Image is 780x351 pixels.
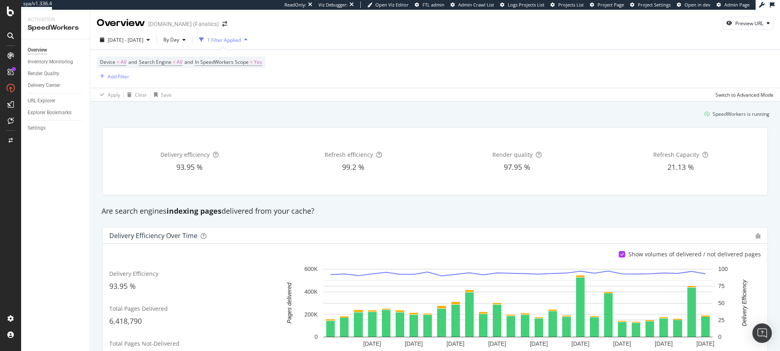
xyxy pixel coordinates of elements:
div: Show volumes of delivered / not delivered pages [628,250,761,258]
a: Project Settings [630,2,671,8]
span: Search Engine [139,58,171,65]
span: Total Pages Delivered [109,305,168,312]
span: Total Pages Not-Delivered [109,340,180,347]
span: In SpeedWorkers Scope [195,58,249,65]
span: and [128,58,137,65]
text: [DATE] [363,340,381,347]
text: [DATE] [613,340,631,347]
span: Refresh efficiency [325,151,373,158]
button: By Day [160,33,189,46]
a: Settings [28,124,84,132]
div: Switch to Advanced Mode [715,91,773,98]
div: Overview [28,46,47,54]
span: Render quality [492,151,533,158]
div: ReadOnly: [284,2,306,8]
span: Device [100,58,115,65]
div: arrow-right-arrow-left [222,21,227,27]
div: Are search engines delivered from your cache? [97,206,773,217]
span: Admin Page [724,2,750,8]
a: Projects List [550,2,584,8]
div: Delivery Center [28,81,60,90]
text: [DATE] [405,340,423,347]
span: and [184,58,193,65]
span: 97.95 % [504,162,530,172]
a: Admin Page [717,2,750,8]
div: Preview URL [735,20,763,27]
button: [DATE] - [DATE] [97,33,153,46]
span: Refresh Capacity [653,151,699,158]
span: Admin Crawl List [458,2,494,8]
div: URL Explorer [28,97,55,105]
a: Open Viz Editor [367,2,409,8]
div: Clear [135,91,147,98]
span: All [121,56,126,68]
a: Overview [28,46,84,54]
div: Settings [28,124,45,132]
button: 1 Filter Applied [196,33,251,46]
span: Delivery efficiency [160,151,210,158]
text: 200K [304,311,318,318]
strong: indexing pages [167,206,221,216]
text: [DATE] [655,340,673,347]
text: 100 [718,266,728,273]
text: [DATE] [446,340,464,347]
a: Inventory Monitoring [28,58,84,66]
span: FTL admin [422,2,444,8]
div: 1 Filter Applied [207,37,241,43]
button: Add Filter [97,71,129,81]
text: 75 [718,283,725,289]
text: 400K [304,288,318,295]
span: Delivery Efficiency [109,270,158,277]
div: Add Filter [108,73,129,80]
a: FTL admin [415,2,444,8]
span: By Day [160,36,179,43]
span: 99.2 % [342,162,364,172]
div: Delivery Efficiency over time [109,232,197,240]
span: All [177,56,182,68]
span: 93.95 % [176,162,203,172]
a: Logs Projects List [500,2,544,8]
text: [DATE] [696,340,714,347]
button: Clear [124,88,147,101]
div: Overview [97,16,145,30]
div: Save [161,91,172,98]
div: Apply [108,91,120,98]
text: 25 [718,317,725,323]
a: Admin Crawl List [451,2,494,8]
div: SpeedWorkers [28,23,83,32]
div: bug [755,233,761,239]
div: Activation [28,16,83,23]
a: Render Quality [28,69,84,78]
text: Delivery Efficiency [741,279,747,326]
span: Open Viz Editor [375,2,409,8]
text: Pages delivered [286,282,292,324]
span: = [250,58,253,65]
text: [DATE] [488,340,506,347]
div: SpeedWorkers is running [713,110,769,117]
span: 93.95 % [109,281,136,291]
text: [DATE] [530,340,548,347]
text: [DATE] [572,340,589,347]
span: = [173,58,175,65]
svg: A chart. [275,265,761,350]
text: 0 [314,334,318,340]
div: Render Quality [28,69,59,78]
span: Projects List [558,2,584,8]
a: URL Explorer [28,97,84,105]
div: Inventory Monitoring [28,58,73,66]
a: Delivery Center [28,81,84,90]
button: Save [151,88,172,101]
span: 6,418,790 [109,316,142,326]
span: Project Page [598,2,624,8]
span: Open in dev [685,2,711,8]
button: Switch to Advanced Mode [712,88,773,101]
text: 0 [718,334,721,340]
a: Project Page [590,2,624,8]
span: [DATE] - [DATE] [108,37,143,43]
div: Open Intercom Messenger [752,323,772,343]
div: [DOMAIN_NAME] (Fanatics) [148,20,219,28]
button: Apply [97,88,120,101]
text: 600K [304,266,318,273]
div: Explorer Bookmarks [28,108,71,117]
